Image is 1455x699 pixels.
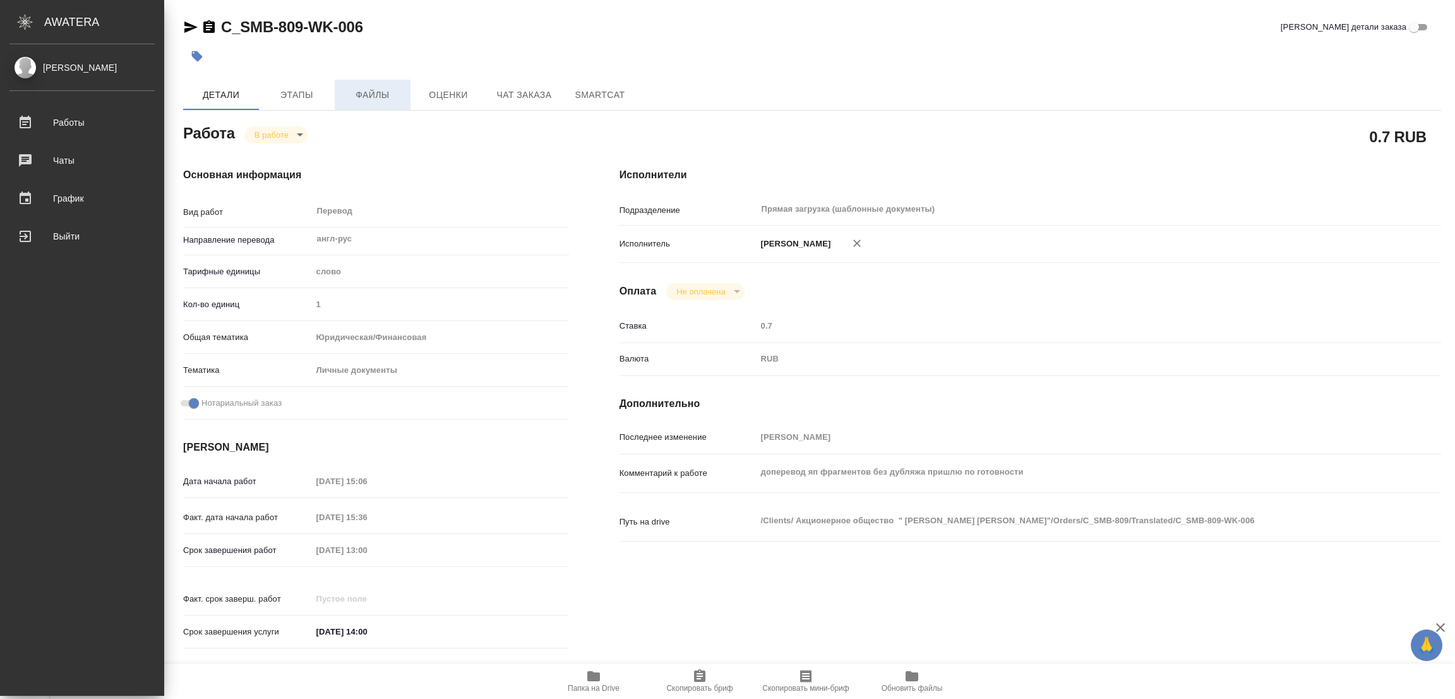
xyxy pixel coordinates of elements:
[183,475,312,488] p: Дата начала работ
[673,286,729,297] button: Не оплачена
[757,238,831,250] p: [PERSON_NAME]
[753,664,859,699] button: Скопировать мини-бриф
[620,431,757,444] p: Последнее изменение
[244,126,308,143] div: В работе
[647,664,753,699] button: Скопировать бриф
[666,684,733,693] span: Скопировать бриф
[757,317,1373,335] input: Пустое поле
[3,107,161,138] a: Работы
[183,265,312,278] p: Тарифные единицы
[183,206,312,219] p: Вид работ
[201,397,282,410] span: Нотариальный заказ
[757,348,1373,370] div: RUB
[183,544,312,557] p: Срок завершения работ
[620,320,757,332] p: Ставка
[9,113,155,132] div: Работы
[757,428,1373,446] input: Пустое поле
[183,593,312,605] p: Факт. срок заверш. работ
[570,87,630,103] span: SmartCat
[312,623,422,641] input: ✎ Введи что-нибудь
[620,238,757,250] p: Исполнитель
[183,626,312,638] p: Срок завершения услуги
[312,508,422,526] input: Пустое поле
[3,221,161,252] a: Выйти
[312,327,569,348] div: Юридическая/Финансовая
[183,511,312,524] p: Факт. дата начала работ
[312,360,569,381] div: Личные документы
[620,204,757,217] p: Подразделение
[1281,21,1406,33] span: [PERSON_NAME] детали заказа
[342,87,403,103] span: Файлы
[3,183,161,214] a: График
[859,664,965,699] button: Обновить файлы
[312,590,422,608] input: Пустое поле
[568,684,620,693] span: Папка на Drive
[757,510,1373,532] textarea: /Clients/ Акционерное общество " [PERSON_NAME] [PERSON_NAME]"/Orders/C_SMB-809/Translated/C_SMB-8...
[620,167,1441,183] h4: Исполнители
[221,18,363,35] a: C_SMB-809-WK-006
[620,396,1441,411] h4: Дополнительно
[3,145,161,176] a: Чаты
[620,467,757,480] p: Комментарий к работе
[183,364,312,377] p: Тематика
[183,42,211,70] button: Добавить тэг
[762,684,849,693] span: Скопировать мини-бриф
[183,121,235,143] h2: Работа
[418,87,479,103] span: Оценки
[201,20,217,35] button: Скопировать ссылку
[494,87,554,103] span: Чат заказа
[312,261,569,283] div: слово
[183,234,312,246] p: Направление перевода
[251,130,292,140] button: В работе
[191,87,251,103] span: Детали
[666,283,744,300] div: В работе
[183,331,312,344] p: Общая тематика
[312,472,422,490] input: Пустое поле
[1416,632,1437,659] span: 🙏
[9,189,155,208] div: График
[757,461,1373,483] textarea: доперевод яп фрагментов без дубляжа пришлю по готовности
[620,516,757,528] p: Путь на drive
[882,684,943,693] span: Обновить файлы
[9,61,155,75] div: [PERSON_NAME]
[183,20,198,35] button: Скопировать ссылку для ЯМессенджера
[312,295,569,313] input: Пустое поле
[541,664,647,699] button: Папка на Drive
[44,9,164,35] div: AWATERA
[1369,126,1427,147] h2: 0.7 RUB
[620,284,657,299] h4: Оплата
[312,541,422,559] input: Пустое поле
[620,353,757,365] p: Валюта
[9,227,155,246] div: Выйти
[183,167,569,183] h4: Основная информация
[843,229,871,257] button: Удалить исполнителя
[9,151,155,170] div: Чаты
[183,440,569,455] h4: [PERSON_NAME]
[183,298,312,311] p: Кол-во единиц
[266,87,327,103] span: Этапы
[1411,629,1442,661] button: 🙏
